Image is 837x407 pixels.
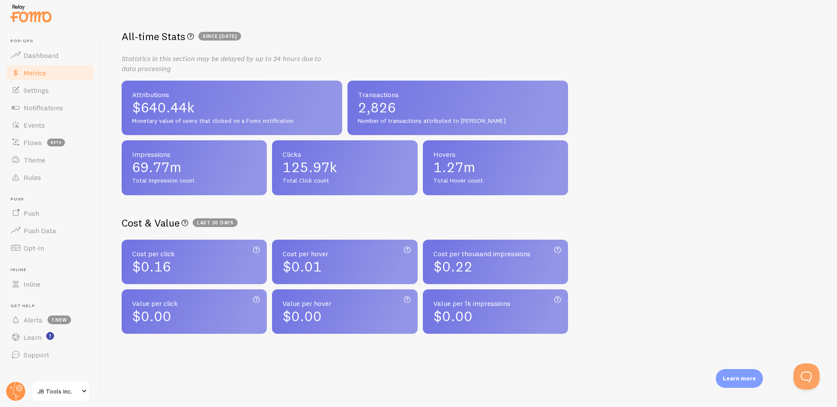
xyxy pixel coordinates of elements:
[37,386,79,397] span: JB Tools Inc.
[5,64,95,81] a: Metrics
[198,32,241,41] span: since [DATE]
[282,250,407,257] span: Cost per hover
[282,300,407,307] span: Value per hover
[122,54,321,73] i: Statistics in this section may be delayed by up to 24 hours due to data processing
[132,250,256,257] span: Cost per click
[358,101,558,115] span: 2,826
[24,173,41,182] span: Rules
[24,138,42,147] span: Flows
[433,160,558,174] span: 1.27m
[24,280,41,288] span: Inline
[132,91,332,98] span: Attributions
[5,239,95,257] a: Opt-In
[5,81,95,99] a: Settings
[10,303,95,309] span: Get Help
[24,156,45,164] span: Theme
[122,30,568,43] h2: All-time Stats
[132,160,256,174] span: 69.77m
[793,363,820,390] iframe: Help Scout Beacon - Open
[716,369,763,388] div: Learn more
[24,315,42,324] span: Alerts
[433,300,558,307] span: Value per 1k impressions
[122,216,568,230] h2: Cost & Value
[5,151,95,169] a: Theme
[5,47,95,64] a: Dashboard
[132,151,256,158] span: Impressions
[24,333,41,342] span: Learn
[9,2,53,24] img: fomo-relay-logo-orange.svg
[132,101,332,115] span: $640.44k
[5,222,95,239] a: Push Data
[282,177,407,185] span: Total Click count
[132,300,256,307] span: Value per click
[282,151,407,158] span: Clicks
[24,209,39,217] span: Push
[24,226,56,235] span: Push Data
[24,86,49,95] span: Settings
[5,346,95,363] a: Support
[132,117,332,125] span: Monetary value of users that clicked on a Fomo notification
[24,103,63,112] span: Notifications
[24,51,58,60] span: Dashboard
[358,117,558,125] span: Number of transactions attributed to [PERSON_NAME]
[132,308,171,325] span: $0.00
[47,139,65,146] span: beta
[5,329,95,346] a: Learn
[5,134,95,151] a: Flows beta
[24,244,44,252] span: Opt-In
[282,160,407,174] span: 125.97k
[48,315,71,324] span: 1 new
[24,350,49,359] span: Support
[10,197,95,202] span: Push
[723,374,756,383] p: Learn more
[433,250,558,257] span: Cost per thousand impressions
[282,308,322,325] span: $0.00
[132,177,256,185] span: Total Impression count
[433,258,473,275] span: $0.22
[433,177,558,185] span: Total Hover count
[31,381,90,402] a: JB Tools Inc.
[5,169,95,186] a: Rules
[5,275,95,293] a: Inline
[5,204,95,222] a: Push
[433,308,473,325] span: $0.00
[24,68,46,77] span: Metrics
[193,218,238,227] span: Last 30 days
[5,99,95,116] a: Notifications
[46,332,54,340] svg: <p>Watch New Feature Tutorials!</p>
[5,116,95,134] a: Events
[24,121,45,129] span: Events
[358,91,558,98] span: Transactions
[433,151,558,158] span: Hovers
[5,311,95,329] a: Alerts 1 new
[282,258,322,275] span: $0.01
[10,38,95,44] span: Pop-ups
[10,267,95,273] span: Inline
[132,258,171,275] span: $0.16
